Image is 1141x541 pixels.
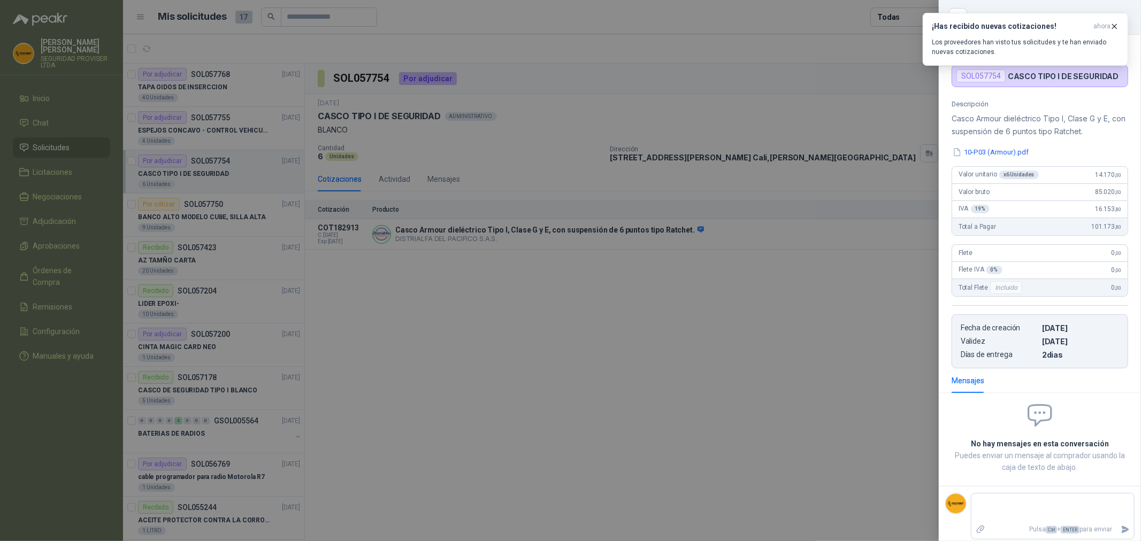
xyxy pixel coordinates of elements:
p: Validez [961,337,1038,346]
div: 0 % [986,266,1002,274]
p: Descripción [952,100,1128,108]
span: ,00 [1115,285,1121,291]
img: Company Logo [946,493,966,514]
span: ,00 [1115,267,1121,273]
p: Casco Armour dieléctrico Tipo I, Clase G y E, con suspensión de 6 puntos tipo Ratchet. [952,112,1128,138]
span: 101.173 [1091,223,1121,230]
span: 0 [1112,284,1121,291]
p: Los proveedores han visto tus solicitudes y te han enviado nuevas cotizaciones. [932,37,1119,57]
button: Enviar [1116,520,1134,539]
span: Ctrl [1046,526,1057,534]
button: 10-P03 (Armour).pdf [952,146,1030,158]
span: ENTER [1061,526,1079,534]
p: Fecha de creación [961,323,1038,333]
span: Flete IVA [959,266,1002,274]
p: Puedes enviar un mensaje al comprador usando la caja de texto de abajo. [952,450,1128,473]
span: IVA [959,205,990,213]
div: Incluido [990,281,1022,294]
button: Close [952,11,964,24]
span: ,80 [1115,224,1121,230]
p: Días de entrega [961,350,1038,359]
div: SOL057754 [956,69,1006,82]
span: Valor bruto [959,188,990,196]
span: ,00 [1115,250,1121,256]
span: ,80 [1115,206,1121,212]
span: Total a Pagar [959,223,996,230]
span: 14.170 [1095,171,1121,179]
span: ahora [1093,22,1111,31]
span: 0 [1112,266,1121,274]
h3: ¡Has recibido nuevas cotizaciones! [932,22,1089,31]
span: Total Flete [959,281,1024,294]
p: Pulsa + para enviar [990,520,1117,539]
div: x 6 Unidades [999,171,1039,179]
p: [DATE] [1042,323,1119,333]
span: 16.153 [1095,205,1121,213]
div: Mensajes [952,375,984,387]
span: 85.020 [1095,188,1121,196]
button: ¡Has recibido nuevas cotizaciones!ahora Los proveedores han visto tus solicitudes y te han enviad... [923,13,1128,66]
div: 19 % [971,205,990,213]
p: CASCO TIPO I DE SEGURIDAD [1008,72,1119,81]
h2: No hay mensajes en esta conversación [952,438,1128,450]
span: Flete [959,249,972,257]
span: ,00 [1115,172,1121,178]
label: Adjuntar archivos [971,520,990,539]
p: 2 dias [1042,350,1119,359]
p: [DATE] [1042,337,1119,346]
span: ,00 [1115,189,1121,195]
span: Valor unitario [959,171,1039,179]
div: COT182913 [973,9,1128,26]
span: 0 [1112,249,1121,257]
